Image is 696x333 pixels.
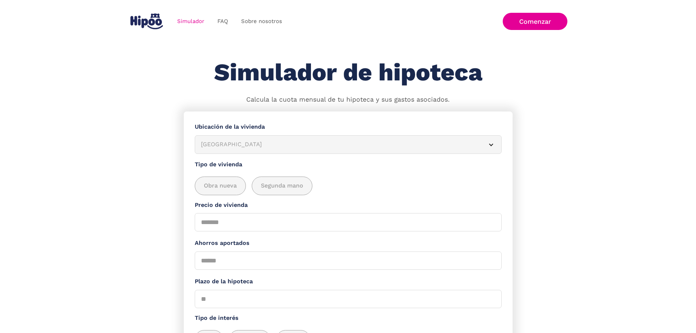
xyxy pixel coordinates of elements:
article: [GEOGRAPHIC_DATA] [195,135,502,154]
a: Simulador [171,14,211,29]
span: Obra nueva [204,181,237,190]
a: home [129,11,165,32]
h1: Simulador de hipoteca [214,59,482,86]
div: [GEOGRAPHIC_DATA] [201,140,478,149]
a: Comenzar [503,13,567,30]
label: Ahorros aportados [195,239,502,248]
span: Segunda mano [261,181,303,190]
p: Calcula la cuota mensual de tu hipoteca y sus gastos asociados. [246,95,450,105]
div: add_description_here [195,177,502,195]
label: Precio de vivienda [195,201,502,210]
label: Tipo de vivienda [195,160,502,169]
a: Sobre nosotros [235,14,289,29]
label: Tipo de interés [195,314,502,323]
a: FAQ [211,14,235,29]
label: Ubicación de la vivienda [195,122,502,132]
label: Plazo de la hipoteca [195,277,502,286]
